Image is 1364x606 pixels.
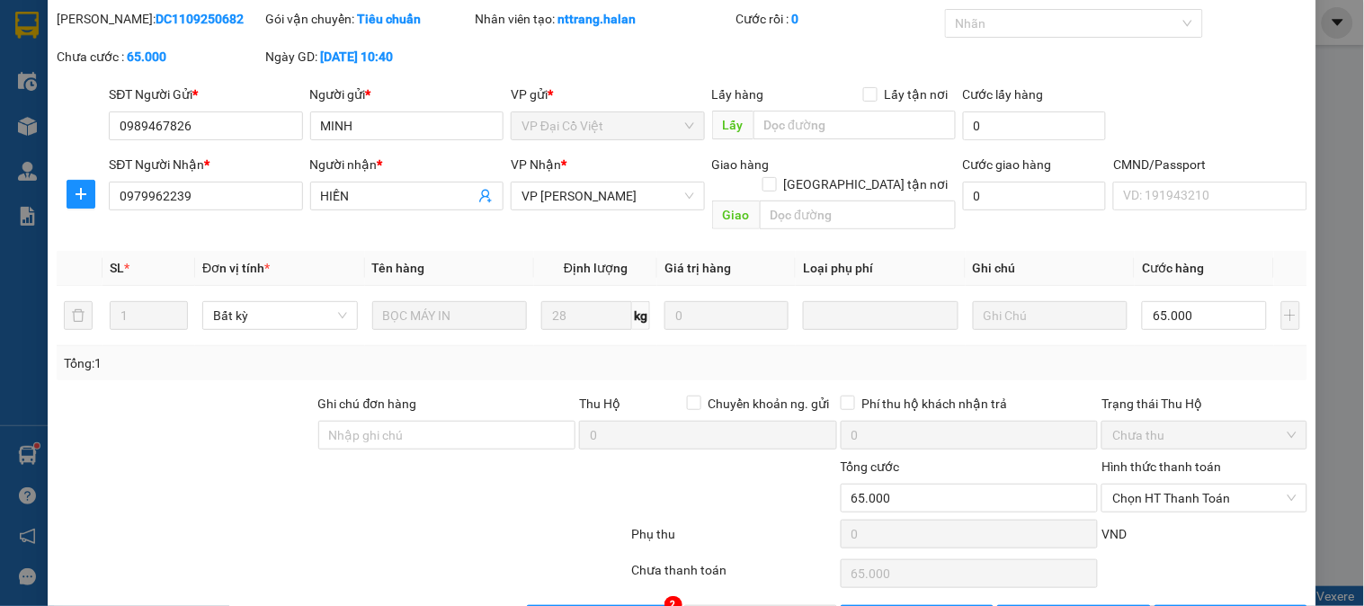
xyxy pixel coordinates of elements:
[1101,459,1221,474] label: Hình thức thanh toán
[777,174,956,194] span: [GEOGRAPHIC_DATA] tận nơi
[557,12,636,26] b: nttrang.halan
[1101,527,1127,541] span: VND
[855,394,1015,414] span: Phí thu hộ khách nhận trả
[963,182,1107,210] input: Cước giao hàng
[579,397,620,411] span: Thu Hộ
[878,85,956,104] span: Lấy tận nơi
[564,261,628,275] span: Định lượng
[629,524,838,556] div: Phụ thu
[664,261,731,275] span: Giá trị hàng
[202,261,270,275] span: Đơn vị tính
[110,261,124,275] span: SL
[792,12,799,26] b: 0
[664,301,789,330] input: 0
[1142,261,1204,275] span: Cước hàng
[760,201,956,229] input: Dọc đường
[511,85,704,104] div: VP gửi
[1113,155,1306,174] div: CMND/Passport
[712,157,770,172] span: Giao hàng
[266,9,471,29] div: Gói vận chuyển:
[712,87,764,102] span: Lấy hàng
[475,9,733,29] div: Nhân viên tạo:
[109,85,302,104] div: SĐT Người Gửi
[156,12,244,26] b: DC1109250682
[310,155,504,174] div: Người nhận
[372,261,425,275] span: Tên hàng
[701,394,837,414] span: Chuyển khoản ng. gửi
[57,9,262,29] div: [PERSON_NAME]:
[318,421,576,450] input: Ghi chú đơn hàng
[127,49,166,64] b: 65.000
[67,187,94,201] span: plus
[629,560,838,592] div: Chưa thanh toán
[358,12,422,26] b: Tiêu chuẩn
[966,251,1136,286] th: Ghi chú
[64,353,528,373] div: Tổng: 1
[67,180,95,209] button: plus
[1281,301,1300,330] button: plus
[310,85,504,104] div: Người gửi
[1112,485,1296,512] span: Chọn HT Thanh Toán
[632,301,650,330] span: kg
[1112,422,1296,449] span: Chưa thu
[109,155,302,174] div: SĐT Người Nhận
[753,111,956,139] input: Dọc đường
[963,111,1107,140] input: Cước lấy hàng
[213,302,347,329] span: Bất kỳ
[522,112,693,139] span: VP Đại Cồ Việt
[318,397,417,411] label: Ghi chú đơn hàng
[64,301,93,330] button: delete
[841,459,900,474] span: Tổng cước
[478,189,493,203] span: user-add
[963,157,1052,172] label: Cước giao hàng
[712,201,760,229] span: Giao
[321,49,394,64] b: [DATE] 10:40
[963,87,1044,102] label: Cước lấy hàng
[266,47,471,67] div: Ngày GD:
[522,183,693,209] span: VP Hoàng Văn Thụ
[372,301,528,330] input: VD: Bàn, Ghế
[511,157,561,172] span: VP Nhận
[796,251,966,286] th: Loại phụ phí
[973,301,1128,330] input: Ghi Chú
[736,9,941,29] div: Cước rồi :
[712,111,753,139] span: Lấy
[1101,394,1306,414] div: Trạng thái Thu Hộ
[57,47,262,67] div: Chưa cước :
